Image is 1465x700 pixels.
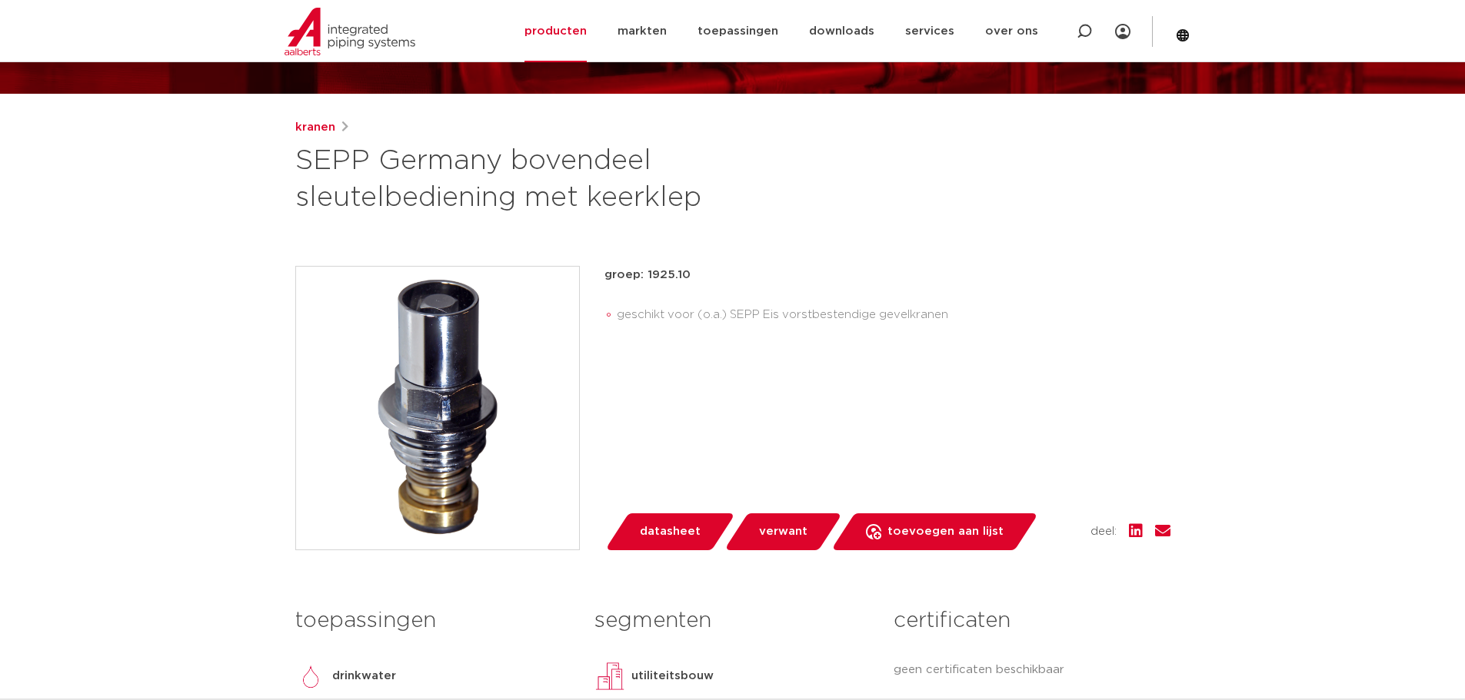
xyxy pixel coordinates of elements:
[631,667,714,685] p: utiliteitsbouw
[296,267,579,549] img: Product Image for SEPP Germany bovendeel sleutelbediening met keerklep
[894,661,1170,679] p: geen certificaten beschikbaar
[295,118,335,137] a: kranen
[724,513,842,550] a: verwant
[594,605,871,636] h3: segmenten
[617,303,1170,327] li: geschikt voor (o.a.) SEPP Eis vorstbestendige gevelkranen
[894,605,1170,636] h3: certificaten
[759,519,807,544] span: verwant
[887,519,1004,544] span: toevoegen aan lijst
[604,513,735,550] a: datasheet
[295,143,873,217] h1: SEPP Germany bovendeel sleutelbediening met keerklep
[295,605,571,636] h3: toepassingen
[640,519,701,544] span: datasheet
[604,266,1170,284] p: groep: 1925.10
[332,667,396,685] p: drinkwater
[594,661,625,692] img: utiliteitsbouw
[1090,523,1117,541] span: deel:
[295,661,326,692] img: drinkwater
